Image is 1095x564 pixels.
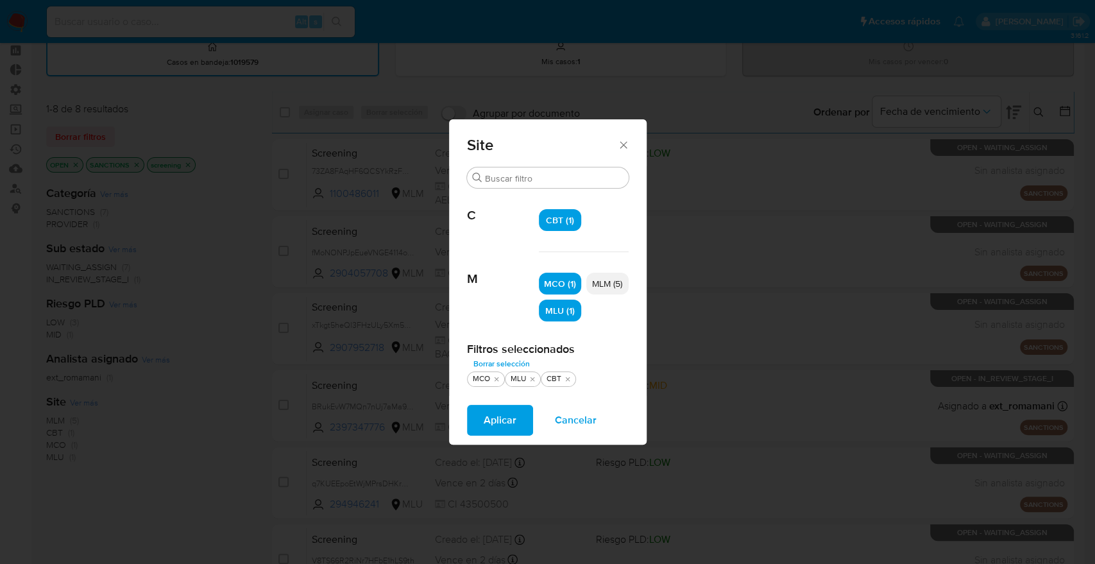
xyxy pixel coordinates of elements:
button: quitar MCO [491,374,502,384]
button: Cancelar [538,405,613,436]
div: MCO [470,373,493,384]
span: M [467,252,539,287]
div: CBT [544,373,564,384]
div: MCO (1) [539,273,581,295]
span: Cancelar [555,406,597,434]
span: Borrar selección [473,357,530,370]
button: quitar CBT [563,374,573,384]
button: Cerrar [617,139,629,150]
button: quitar MLU [527,374,538,384]
span: Aplicar [484,406,516,434]
span: CBT (1) [546,214,574,226]
input: Buscar filtro [485,173,624,184]
button: Borrar selección [467,356,536,372]
button: Buscar [472,173,482,183]
button: Aplicar [467,405,533,436]
h2: Filtros seleccionados [467,342,629,356]
span: C [467,189,539,223]
div: MLM (5) [586,273,629,295]
span: MLM (5) [592,277,622,290]
span: MLU (1) [545,304,575,317]
div: MLU (1) [539,300,581,321]
div: CBT (1) [539,209,581,231]
div: MLU [508,373,529,384]
span: Site [467,137,618,153]
span: MCO (1) [544,277,576,290]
